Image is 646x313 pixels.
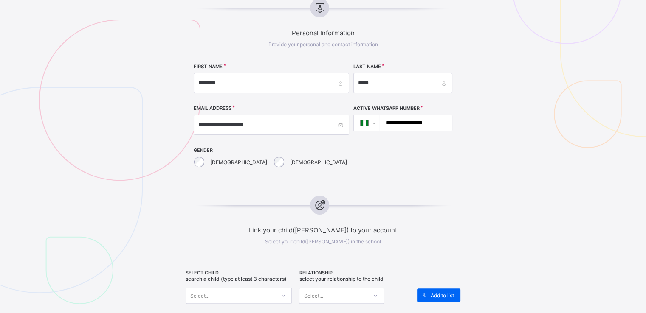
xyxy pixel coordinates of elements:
[265,238,381,245] span: Select your child([PERSON_NAME]) in the school
[161,29,485,37] span: Personal Information
[290,159,347,165] label: [DEMOGRAPHIC_DATA]
[210,159,267,165] label: [DEMOGRAPHIC_DATA]
[299,270,408,276] span: RELATIONSHIP
[299,276,383,282] span: Select your relationship to the child
[186,276,287,282] span: Search a child (type at least 3 characters)
[353,64,381,70] label: LAST NAME
[186,270,295,276] span: SELECT CHILD
[194,105,231,111] label: EMAIL ADDRESS
[431,292,454,299] span: Add to list
[161,226,485,234] span: Link your child([PERSON_NAME]) to your account
[353,106,420,111] label: Active WhatsApp Number
[190,288,209,304] div: Select...
[194,148,349,153] span: GENDER
[194,64,223,70] label: FIRST NAME
[268,41,378,48] span: Provide your personal and contact information
[304,288,323,304] div: Select...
